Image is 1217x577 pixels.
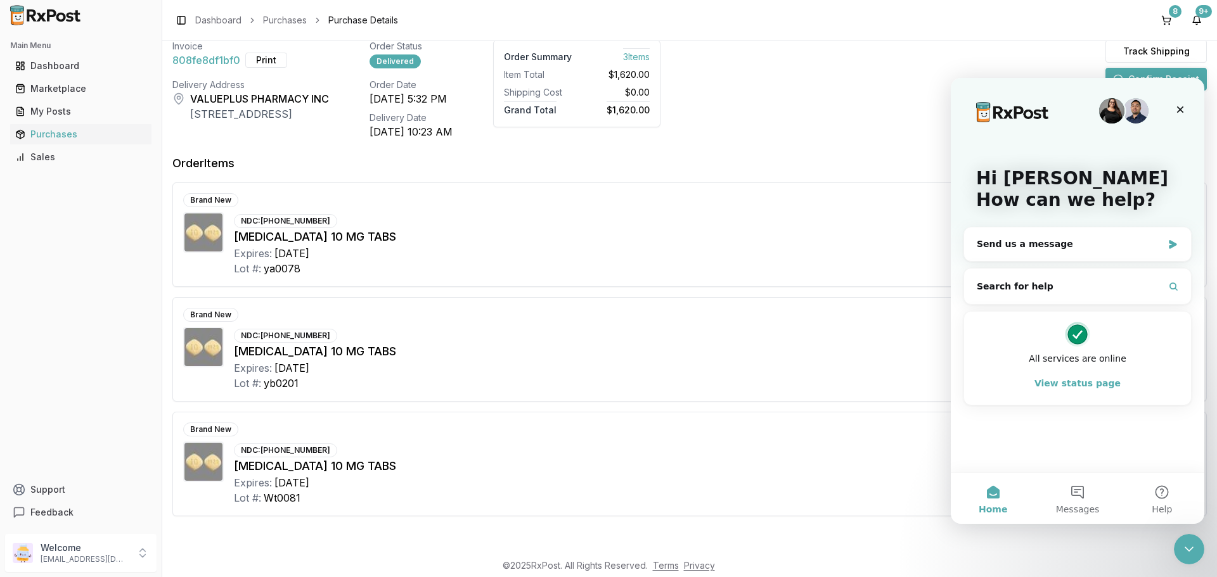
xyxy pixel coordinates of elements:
div: Delivery Address [172,79,329,91]
span: Feedback [30,506,74,519]
div: Expires: [234,246,272,261]
a: Terms [653,560,679,571]
div: VALUEPLUS PHARMACY INC [190,91,329,106]
button: Feedback [5,501,157,524]
div: [STREET_ADDRESS] [190,106,329,122]
button: Support [5,478,157,501]
a: Sales [10,146,151,168]
div: Order Status [370,40,453,53]
div: [DATE] [274,475,309,490]
div: Wt0081 [264,490,300,505]
img: User avatar [13,543,33,563]
div: NDC: [PHONE_NUMBER] [234,443,337,457]
div: [MEDICAL_DATA] 10 MG TABS [234,457,1143,475]
div: $1,620.00 [582,68,650,81]
a: Dashboard [10,54,151,77]
div: Lot #: [234,261,261,276]
p: Welcome [41,542,129,554]
button: Purchases [5,124,157,144]
div: Marketplace [15,82,146,95]
div: [DATE] 10:23 AM [370,124,453,139]
a: Marketplace [10,77,151,100]
div: [DATE] 5:32 PM [370,91,453,106]
div: Shipping Cost [504,86,572,99]
div: Purchases [15,128,146,141]
button: Dashboard [5,56,157,76]
div: Order Summary [504,51,572,63]
div: Delivery Date [370,111,453,124]
div: Sales [15,151,146,163]
div: yb0201 [264,376,299,391]
div: [MEDICAL_DATA] 10 MG TABS [234,343,1143,360]
iframe: Intercom live chat [1174,534,1204,564]
button: My Posts [5,101,157,122]
div: [DATE] [274,246,309,261]
div: NDC: [PHONE_NUMBER] [234,214,337,228]
div: Item Total [504,68,572,81]
img: Farxiga 10 MG TABS [184,328,222,366]
p: [EMAIL_ADDRESS][DOMAIN_NAME] [41,554,129,564]
div: [MEDICAL_DATA] 10 MG TABS [234,228,1143,246]
div: Delivered [370,54,421,68]
a: Dashboard [195,14,241,27]
div: Dashboard [15,60,146,72]
a: Purchases [263,14,307,27]
button: 9+ [1187,10,1207,30]
span: Grand Total [504,101,557,115]
button: Track Shipping [1105,40,1207,63]
div: Lot #: [234,490,261,505]
div: Order Items [172,155,235,172]
img: Farxiga 10 MG TABS [184,443,222,481]
h2: Main Menu [10,41,151,51]
button: Sales [5,147,157,167]
iframe: Intercom live chat [951,78,1204,524]
nav: breadcrumb [195,14,398,27]
div: Brand New [183,422,238,436]
button: Print [245,53,287,68]
a: Purchases [10,123,151,146]
img: RxPost Logo [5,5,86,25]
div: Expires: [234,360,272,376]
span: 3 Item s [623,48,650,62]
div: Order Date [370,79,453,91]
a: Privacy [684,560,715,571]
div: Expires: [234,475,272,490]
span: $1,620.00 [607,101,650,115]
div: 8 [1169,5,1182,18]
div: Lot #: [234,376,261,391]
div: ya0078 [264,261,300,276]
div: 9+ [1195,5,1212,18]
div: Brand New [183,193,238,207]
img: Farxiga 10 MG TABS [184,213,222,251]
a: My Posts [10,100,151,123]
span: 808fe8df1bf0 [172,53,240,68]
div: Brand New [183,308,238,322]
div: Invoice [172,40,329,53]
div: $0.00 [582,86,650,99]
div: [DATE] [274,360,309,376]
button: Marketplace [5,79,157,99]
div: NDC: [PHONE_NUMBER] [234,329,337,343]
div: My Posts [15,105,146,118]
button: Confirm Receipt [1105,68,1207,91]
button: 8 [1156,10,1176,30]
span: Purchase Details [328,14,398,27]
